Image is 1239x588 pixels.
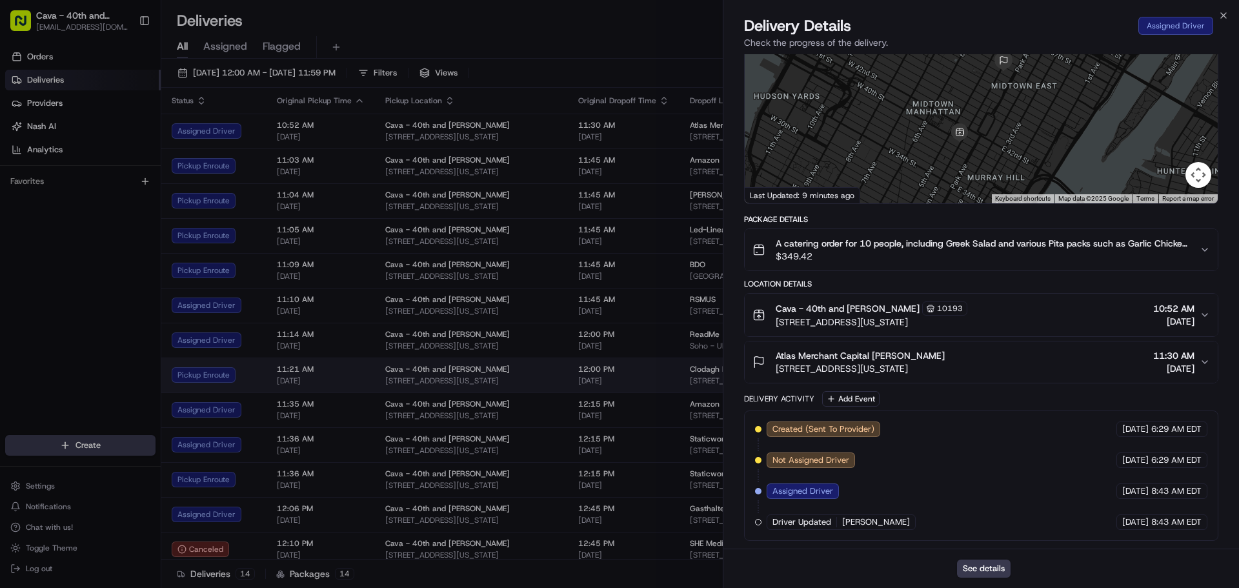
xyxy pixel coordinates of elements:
[104,283,212,307] a: 💻API Documentation
[13,168,83,178] div: Past conversations
[107,200,112,210] span: •
[745,229,1218,270] button: A catering order for 10 people, including Greek Salad and various Pita packs such as Garlic Chick...
[1151,454,1202,466] span: 6:29 AM EDT
[772,454,849,466] span: Not Assigned Driver
[109,290,119,300] div: 💻
[91,319,156,330] a: Powered byPylon
[26,201,36,211] img: 1736555255976-a54dd68f-1ca7-489b-9aae-adbdc363a1c4
[822,391,880,407] button: Add Event
[114,200,141,210] span: [DATE]
[776,237,1189,250] span: A catering order for 10 people, including Greek Salad and various Pita packs such as Garlic Chick...
[1153,362,1194,375] span: [DATE]
[40,200,105,210] span: [PERSON_NAME]
[1122,485,1149,497] span: [DATE]
[13,290,23,300] div: 📗
[842,516,910,528] span: [PERSON_NAME]
[744,279,1218,289] div: Location Details
[34,83,213,97] input: Clear
[1151,485,1202,497] span: 8:43 AM EDT
[1153,315,1194,328] span: [DATE]
[13,123,36,147] img: 1736555255976-a54dd68f-1ca7-489b-9aae-adbdc363a1c4
[772,423,874,435] span: Created (Sent To Provider)
[776,250,1189,263] span: $349.42
[776,349,945,362] span: Atlas Merchant Capital [PERSON_NAME]
[200,165,235,181] button: See all
[1058,195,1129,202] span: Map data ©2025 Google
[1122,423,1149,435] span: [DATE]
[128,320,156,330] span: Pylon
[219,127,235,143] button: Start new chat
[58,123,212,136] div: Start new chat
[40,235,92,245] span: 40th Madison
[937,303,963,314] span: 10193
[13,52,235,72] p: Welcome 👋
[1136,195,1154,202] a: Terms
[772,516,831,528] span: Driver Updated
[1122,516,1149,528] span: [DATE]
[102,235,128,245] span: [DATE]
[745,294,1218,336] button: Cava - 40th and [PERSON_NAME]10193[STREET_ADDRESS][US_STATE]10:52 AM[DATE]
[776,362,945,375] span: [STREET_ADDRESS][US_STATE]
[776,316,967,329] span: [STREET_ADDRESS][US_STATE]
[1122,454,1149,466] span: [DATE]
[772,485,833,497] span: Assigned Driver
[1151,516,1202,528] span: 8:43 AM EDT
[1153,349,1194,362] span: 11:30 AM
[26,289,99,301] span: Knowledge Base
[1162,195,1214,202] a: Report a map error
[8,283,104,307] a: 📗Knowledge Base
[776,302,920,315] span: Cava - 40th and [PERSON_NAME]
[995,194,1051,203] button: Keyboard shortcuts
[745,341,1218,383] button: Atlas Merchant Capital [PERSON_NAME][STREET_ADDRESS][US_STATE]11:30 AM[DATE]
[744,36,1218,49] p: Check the progress of the delivery.
[122,289,207,301] span: API Documentation
[95,235,99,245] span: •
[744,214,1218,225] div: Package Details
[13,188,34,208] img: Angelique Valdez
[957,560,1011,578] button: See details
[58,136,177,147] div: We're available if you need us!
[1185,162,1211,188] button: Map camera controls
[748,187,791,203] img: Google
[744,15,851,36] span: Delivery Details
[13,13,39,39] img: Nash
[744,394,814,404] div: Delivery Activity
[27,123,50,147] img: 1738778727109-b901c2ba-d612-49f7-a14d-d897ce62d23f
[1151,423,1202,435] span: 6:29 AM EDT
[13,223,34,243] img: 40th Madison
[1153,302,1194,315] span: 10:52 AM
[745,187,860,203] div: Last Updated: 9 minutes ago
[748,187,791,203] a: Open this area in Google Maps (opens a new window)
